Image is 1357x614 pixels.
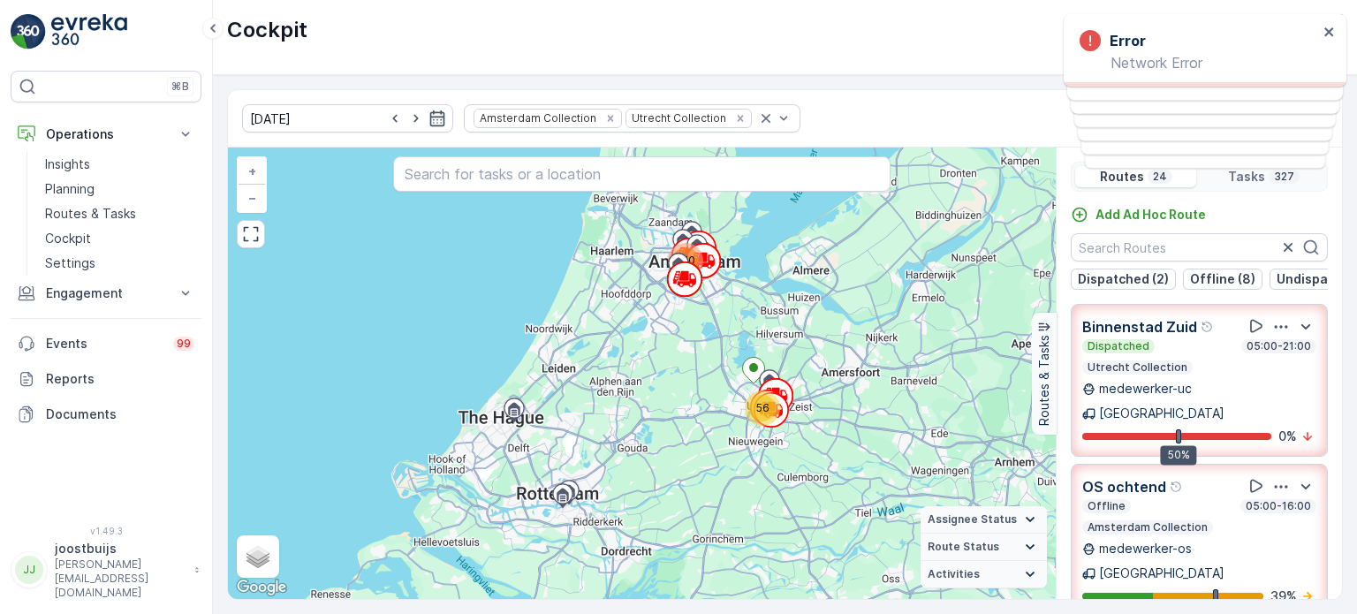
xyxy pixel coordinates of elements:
[1082,476,1166,497] p: OS ochtend
[756,401,769,414] span: 56
[45,230,91,247] p: Cockpit
[928,567,980,581] span: Activities
[242,104,453,133] input: dd/mm/yyyy
[1190,270,1255,288] p: Offline (8)
[51,14,127,49] img: logo_light-DOdMpM7g.png
[1170,480,1184,494] div: Help Tooltip Icon
[1071,206,1206,224] a: Add Ad Hoc Route
[921,561,1047,588] summary: Activities
[1071,269,1176,290] button: Dispatched (2)
[55,540,186,557] p: joostbuijs
[11,326,201,361] a: Events99
[921,534,1047,561] summary: Route Status
[928,512,1017,527] span: Assignee Status
[46,284,166,302] p: Engagement
[239,185,265,211] a: Zoom Out
[239,158,265,185] a: Zoom In
[1244,499,1313,513] p: 05:00-16:00
[46,406,194,423] p: Documents
[38,177,201,201] a: Planning
[38,152,201,177] a: Insights
[1086,499,1127,513] p: Offline
[45,180,95,198] p: Planning
[928,540,999,554] span: Route Status
[1228,168,1265,186] p: Tasks
[248,190,257,205] span: −
[11,14,46,49] img: logo
[1086,360,1189,375] p: Utrecht Collection
[1086,339,1151,353] p: Dispatched
[171,80,189,94] p: ⌘B
[1099,405,1224,422] p: [GEOGRAPHIC_DATA]
[1270,587,1297,605] p: 39 %
[1278,428,1297,445] p: 0 %
[227,16,307,44] p: Cockpit
[1095,206,1206,224] p: Add Ad Hoc Route
[239,537,277,576] a: Layers
[1272,170,1296,184] p: 327
[1201,320,1215,334] div: Help Tooltip Icon
[45,254,95,272] p: Settings
[38,251,201,276] a: Settings
[668,243,703,278] div: 270
[232,576,291,599] a: Open this area in Google Maps (opens a new window)
[1035,335,1053,426] p: Routes & Tasks
[1099,380,1192,398] p: medewerker-uc
[1078,270,1169,288] p: Dispatched (2)
[1080,55,1318,71] p: Network Error
[1086,520,1209,534] p: Amsterdam Collection
[38,201,201,226] a: Routes & Tasks
[46,370,194,388] p: Reports
[731,111,750,125] div: Remove Utrecht Collection
[393,156,890,192] input: Search for tasks or a location
[1099,565,1224,582] p: [GEOGRAPHIC_DATA]
[15,556,43,584] div: JJ
[55,557,186,600] p: [PERSON_NAME][EMAIL_ADDRESS][DOMAIN_NAME]
[745,390,780,426] div: 56
[601,111,620,125] div: Remove Amsterdam Collection
[38,226,201,251] a: Cockpit
[474,110,599,126] div: Amsterdam Collection
[248,163,256,178] span: +
[1161,445,1197,465] div: 50%
[1183,269,1262,290] button: Offline (8)
[11,397,201,432] a: Documents
[45,205,136,223] p: Routes & Tasks
[1245,339,1313,353] p: 05:00-21:00
[11,526,201,536] span: v 1.49.3
[46,335,163,352] p: Events
[46,125,166,143] p: Operations
[45,155,90,173] p: Insights
[1100,168,1144,186] p: Routes
[626,110,729,126] div: Utrecht Collection
[1323,25,1336,42] button: close
[1151,170,1169,184] p: 24
[1110,30,1146,51] h3: Error
[177,337,191,351] p: 99
[921,506,1047,534] summary: Assignee Status
[11,117,201,152] button: Operations
[1099,540,1192,557] p: medewerker-os
[1071,233,1328,262] input: Search Routes
[11,361,201,397] a: Reports
[11,276,201,311] button: Engagement
[1082,316,1197,337] p: Binnenstad Zuid
[232,576,291,599] img: Google
[11,540,201,600] button: JJjoostbuijs[PERSON_NAME][EMAIL_ADDRESS][DOMAIN_NAME]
